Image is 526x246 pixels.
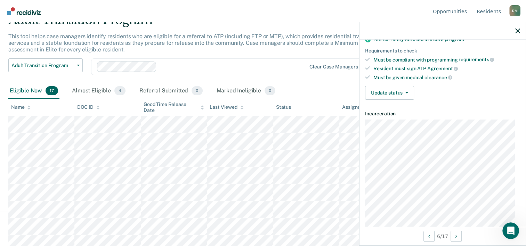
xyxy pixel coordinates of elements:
div: Name [11,104,31,110]
div: Requirements to check [365,48,520,54]
div: Referral Submitted [138,83,204,99]
div: Eligible Now [8,83,59,99]
div: Must be compliant with programming [373,57,520,63]
button: Previous Opportunity [423,231,435,242]
span: 4 [114,86,126,95]
div: Must be given medical [373,74,520,81]
div: Good Time Release Date [144,101,204,113]
div: DOC ID [77,104,99,110]
dt: Incarceration [365,111,520,117]
span: clearance [424,75,452,80]
button: Profile dropdown button [509,5,520,16]
img: Recidiviz [7,7,41,15]
div: Resident must sign ATP [373,65,520,72]
div: Almost Eligible [71,83,127,99]
div: Adult Transition Program [8,13,403,33]
div: Clear case managers [309,64,358,70]
div: Last Viewed [210,104,243,110]
span: Adult Transition Program [11,63,74,68]
span: requirements [459,57,494,62]
span: Agreement [427,66,458,71]
span: 17 [46,86,58,95]
div: 6 / 17 [359,227,526,245]
div: Status [276,104,291,110]
button: Update status [365,86,414,100]
div: R M [509,5,520,16]
span: program [444,36,464,42]
span: 0 [265,86,275,95]
iframe: Intercom live chat [502,222,519,239]
p: This tool helps case managers identify residents who are eligible for a referral to ATP (includin... [8,33,402,53]
div: Assigned to [342,104,375,110]
div: Marked Ineligible [215,83,277,99]
button: Next Opportunity [451,231,462,242]
span: 0 [192,86,202,95]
